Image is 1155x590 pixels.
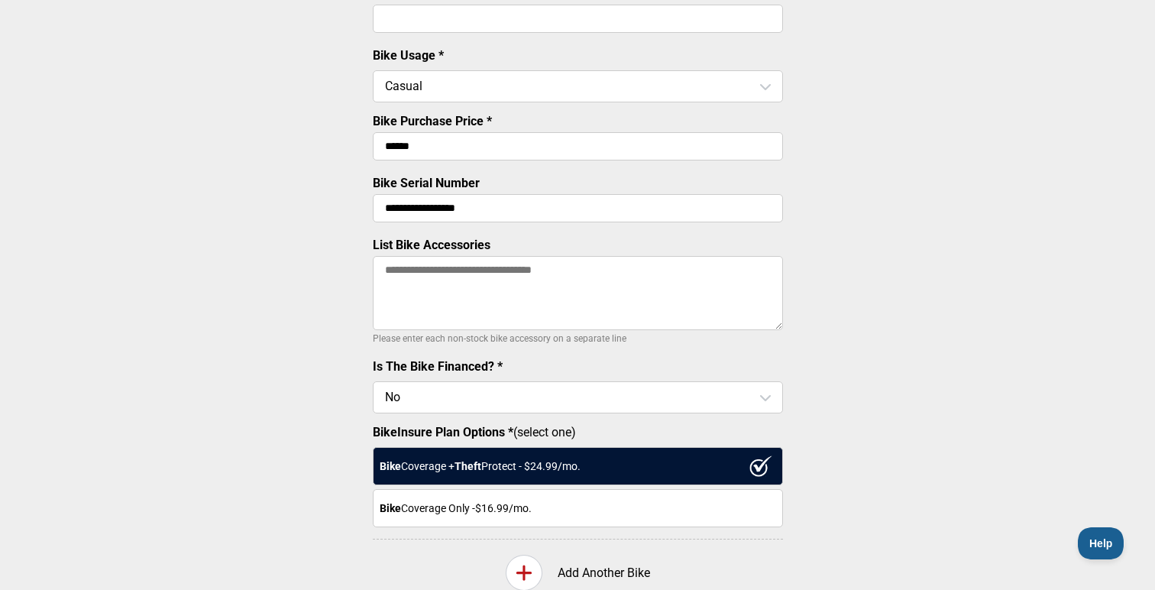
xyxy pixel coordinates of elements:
[373,48,444,63] label: Bike Usage *
[373,489,783,527] div: Coverage Only - $16.99 /mo.
[373,425,513,439] strong: BikeInsure Plan Options *
[373,329,783,348] p: Please enter each non-stock bike accessory on a separate line
[373,359,503,374] label: Is The Bike Financed? *
[373,176,480,190] label: Bike Serial Number
[373,425,783,439] label: (select one)
[373,238,490,252] label: List Bike Accessories
[373,447,783,485] div: Coverage + Protect - $ 24.99 /mo.
[373,114,492,128] label: Bike Purchase Price *
[380,502,401,514] strong: Bike
[380,460,401,472] strong: Bike
[749,455,772,477] img: ux1sgP1Haf775SAghJI38DyDlYP+32lKFAAAAAElFTkSuQmCC
[1078,527,1124,559] iframe: Toggle Customer Support
[455,460,481,472] strong: Theft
